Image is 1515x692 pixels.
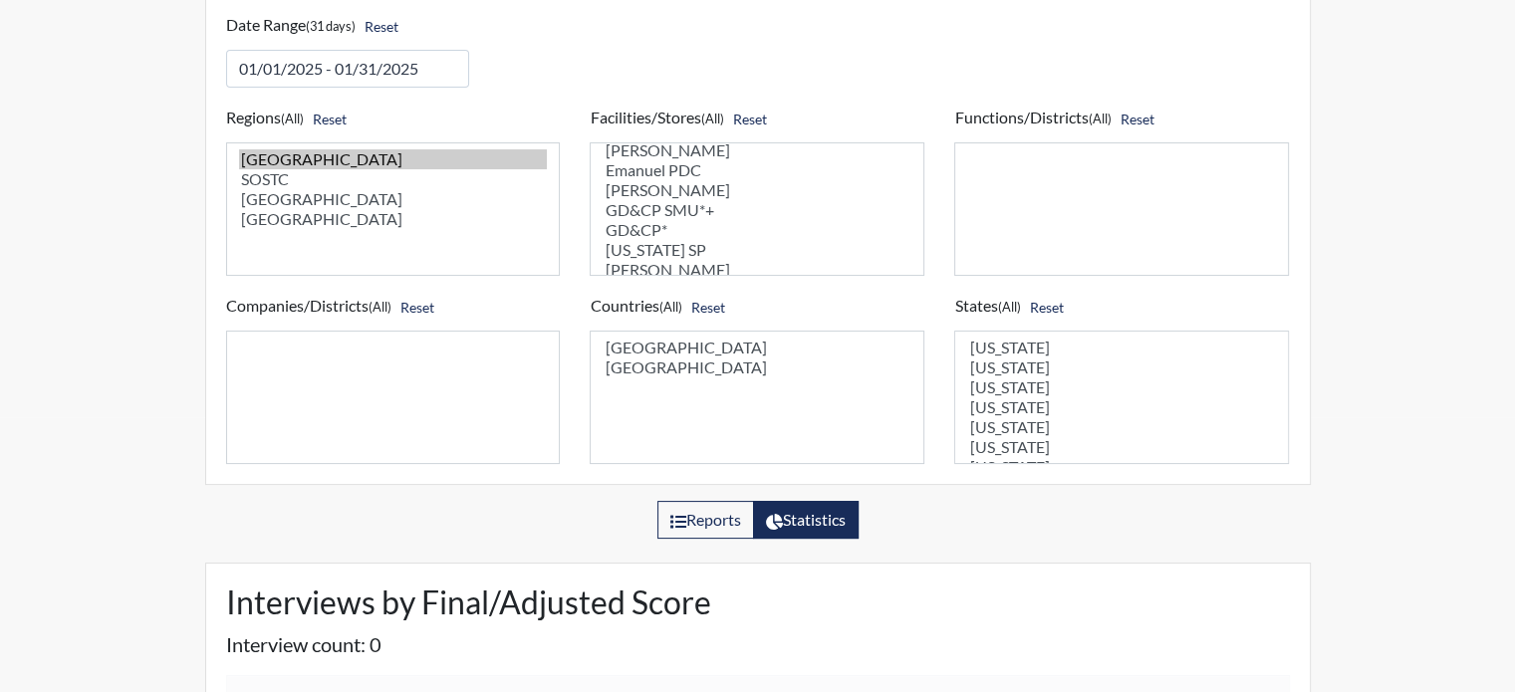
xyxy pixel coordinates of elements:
[226,583,711,621] h2: Interviews by Final/Adjusted Score
[967,457,1276,477] option: [US_STATE]
[603,240,911,260] option: [US_STATE] SP
[967,437,1276,457] option: [US_STATE]
[603,140,911,160] option: [PERSON_NAME]
[967,397,1276,417] option: [US_STATE]
[658,299,681,315] small: (All)
[226,104,561,134] h6: Regions
[226,50,470,88] input: Filter by a date range
[603,200,911,220] option: GD&CP SMU*+
[226,629,1290,659] p: Interview count: 0
[281,111,304,126] small: (All)
[753,501,859,539] label: View statistics about completed interviews
[239,189,548,209] option: [GEOGRAPHIC_DATA]
[997,299,1020,315] small: (All)
[226,292,561,323] h6: Companies/Districts
[356,11,407,42] button: Reset
[239,169,548,189] option: SOSTC
[369,299,391,315] small: (All)
[603,220,911,240] option: GD&CP*
[1020,292,1072,323] button: Reset
[681,292,733,323] button: Reset
[700,111,723,126] small: (All)
[954,292,1289,323] h6: States
[590,104,924,134] h6: Facilities/Stores
[967,417,1276,437] option: [US_STATE]
[306,18,356,34] small: (31 days)
[1088,111,1111,126] small: (All)
[304,104,356,134] button: Reset
[603,338,911,357] option: [GEOGRAPHIC_DATA]
[603,357,911,377] option: [GEOGRAPHIC_DATA]
[603,260,911,280] option: [PERSON_NAME]
[391,292,443,323] button: Reset
[967,338,1276,357] option: [US_STATE]
[723,104,775,134] button: Reset
[967,357,1276,377] option: [US_STATE]
[954,104,1289,134] h6: Functions/Districts
[239,149,548,169] option: [GEOGRAPHIC_DATA]
[967,377,1276,397] option: [US_STATE]
[603,180,911,200] option: [PERSON_NAME]
[1111,104,1162,134] button: Reset
[590,292,924,323] h6: Countries
[603,160,911,180] option: Emanuel PDC
[657,501,754,539] label: View the list of reports
[239,209,548,229] option: [GEOGRAPHIC_DATA]
[226,11,470,42] h6: Date Range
